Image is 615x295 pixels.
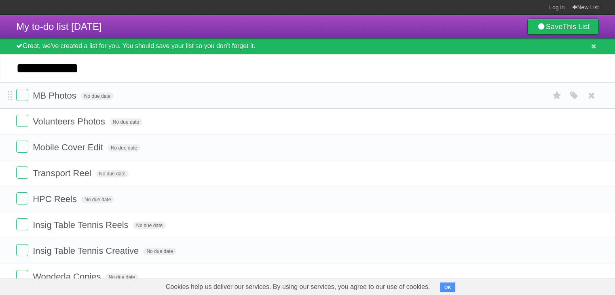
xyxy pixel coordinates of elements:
span: No due date [96,170,129,177]
label: Done [16,192,28,204]
label: Done [16,270,28,282]
b: This List [562,23,590,31]
span: Mobile Cover Edit [33,142,105,152]
span: Wonderla Copies [33,272,103,282]
label: Done [16,218,28,230]
label: Done [16,115,28,127]
span: My to-do list [DATE] [16,21,102,32]
span: Insig Table Tennis Creative [33,246,141,256]
span: MB Photos [33,91,78,101]
label: Done [16,89,28,101]
span: No due date [133,222,166,229]
span: No due date [108,144,140,152]
span: Volunteers Photos [33,116,107,126]
span: No due date [143,248,176,255]
span: Insig Table Tennis Reels [33,220,130,230]
span: No due date [106,274,138,281]
span: No due date [110,118,142,126]
button: OK [440,282,456,292]
span: Cookies help us deliver our services. By using our services, you agree to our use of cookies. [158,279,438,295]
span: No due date [81,93,114,100]
label: Done [16,166,28,179]
label: Done [16,141,28,153]
a: SaveThis List [527,19,599,35]
span: No due date [81,196,114,203]
label: Done [16,244,28,256]
span: HPC Reels [33,194,79,204]
span: Transport Reel [33,168,93,178]
label: Star task [549,89,565,102]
